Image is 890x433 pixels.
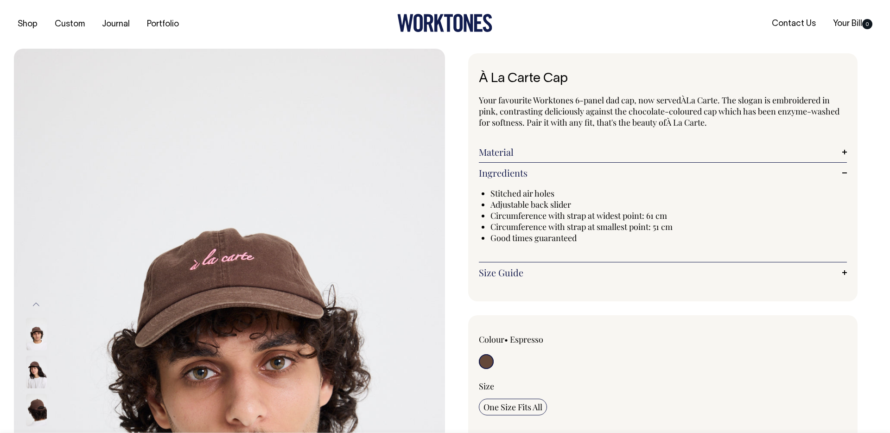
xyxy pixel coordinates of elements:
[510,334,543,345] label: Espresso
[490,199,571,210] span: Adjustable back slider
[768,16,820,32] a: Contact Us
[479,146,847,158] a: Material
[681,95,686,106] span: À
[29,294,43,315] button: Previous
[490,221,673,232] span: Circumference with strap at smallest point: 51 cm
[479,167,847,178] a: Ingredients
[26,318,47,350] img: espresso
[479,106,839,128] span: nzyme-washed for softness. Pair it with any fit, that's the beauty of À La Carte.
[490,210,667,221] span: Circumference with strap at widest point: 61 cm
[479,267,847,278] a: Size Guide
[143,17,183,32] a: Portfolio
[479,399,547,415] input: One Size Fits All
[479,334,626,345] div: Colour
[490,188,554,199] span: Stitched air holes
[490,232,577,243] span: Good times guaranteed
[98,17,133,32] a: Journal
[862,19,872,29] span: 0
[479,381,847,392] div: Size
[504,334,508,345] span: •
[14,17,41,32] a: Shop
[479,95,847,128] p: Your favourite Worktones 6-panel dad cap, now served La Carte. The slogan is embroidered in pink,...
[829,16,876,32] a: Your Bill0
[51,17,89,32] a: Custom
[26,356,47,388] img: espresso
[26,394,47,426] img: espresso
[479,72,847,86] h1: À La Carte Cap
[483,401,542,413] span: One Size Fits All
